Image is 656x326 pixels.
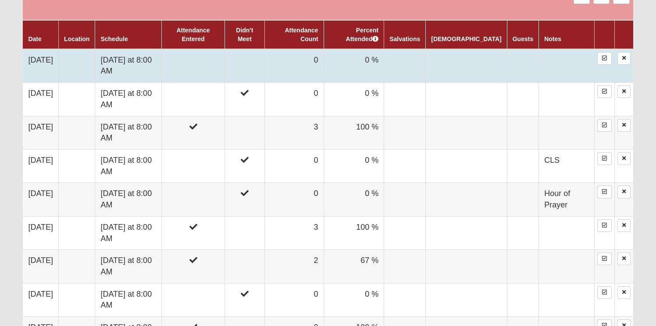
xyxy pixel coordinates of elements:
[264,83,324,116] td: 0
[597,186,612,198] a: Enter Attendance
[544,35,561,42] a: Notes
[23,49,58,83] td: [DATE]
[264,216,324,249] td: 3
[95,116,162,149] td: [DATE] at 8:00 AM
[264,116,324,149] td: 3
[539,150,594,183] td: CLS
[264,150,324,183] td: 0
[617,85,631,98] a: Delete
[384,20,426,49] th: Salvations
[95,283,162,316] td: [DATE] at 8:00 AM
[23,250,58,283] td: [DATE]
[617,152,631,165] a: Delete
[176,27,210,42] a: Attendance Entered
[617,186,631,198] a: Delete
[597,52,612,65] a: Enter Attendance
[324,216,384,249] td: 100 %
[23,283,58,316] td: [DATE]
[28,35,41,42] a: Date
[324,49,384,83] td: 0 %
[236,27,253,42] a: Didn't Meet
[324,283,384,316] td: 0 %
[597,85,612,98] a: Enter Attendance
[100,35,128,42] a: Schedule
[264,283,324,316] td: 0
[346,27,379,42] a: Percent Attended
[95,183,162,216] td: [DATE] at 8:00 AM
[95,150,162,183] td: [DATE] at 8:00 AM
[426,20,507,49] th: [DEMOGRAPHIC_DATA]
[285,27,318,42] a: Attendance Count
[95,216,162,249] td: [DATE] at 8:00 AM
[539,183,594,216] td: Hour of Prayer
[617,219,631,232] a: Delete
[264,183,324,216] td: 0
[64,35,89,42] a: Location
[23,116,58,149] td: [DATE]
[597,119,612,132] a: Enter Attendance
[617,52,631,65] a: Delete
[264,49,324,83] td: 0
[617,252,631,265] a: Delete
[95,250,162,283] td: [DATE] at 8:00 AM
[597,219,612,232] a: Enter Attendance
[507,20,538,49] th: Guests
[324,116,384,149] td: 100 %
[23,150,58,183] td: [DATE]
[324,150,384,183] td: 0 %
[95,49,162,83] td: [DATE] at 8:00 AM
[617,286,631,299] a: Delete
[324,83,384,116] td: 0 %
[324,250,384,283] td: 67 %
[617,119,631,132] a: Delete
[264,250,324,283] td: 2
[23,83,58,116] td: [DATE]
[597,152,612,165] a: Enter Attendance
[23,216,58,249] td: [DATE]
[95,83,162,116] td: [DATE] at 8:00 AM
[597,286,612,299] a: Enter Attendance
[23,183,58,216] td: [DATE]
[324,183,384,216] td: 0 %
[597,252,612,265] a: Enter Attendance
